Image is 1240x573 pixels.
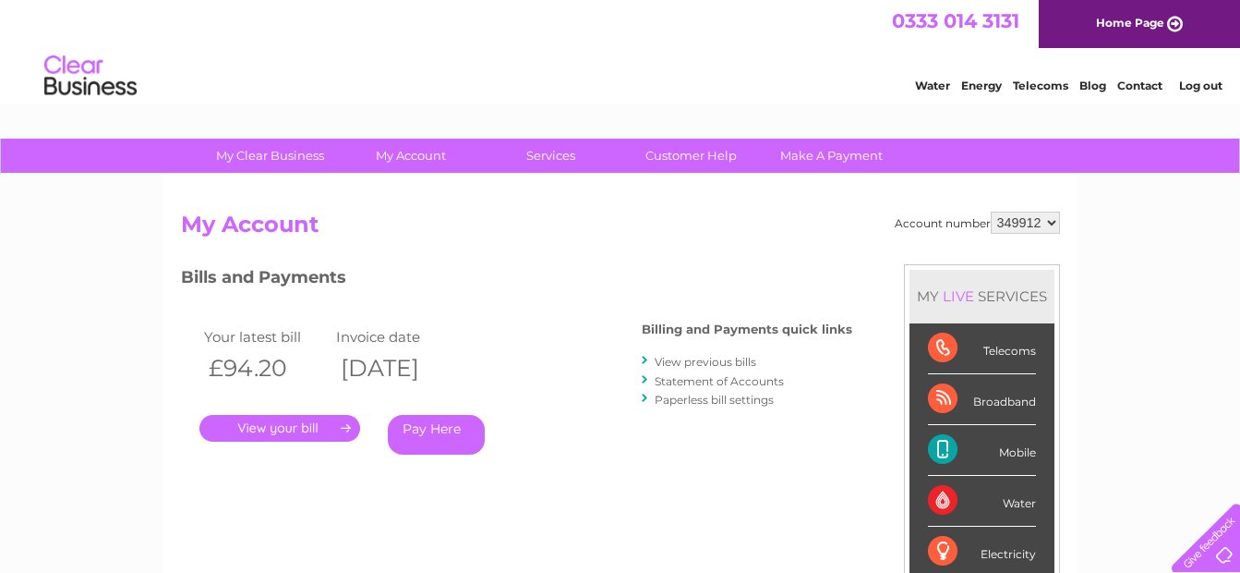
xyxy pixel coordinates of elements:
a: Services [475,139,627,173]
div: Clear Business is a trading name of Verastar Limited (registered in [GEOGRAPHIC_DATA] No. 3667643... [185,10,1057,90]
th: £94.20 [199,349,332,387]
a: View previous bills [655,355,756,369]
a: Energy [961,79,1002,92]
a: Customer Help [615,139,767,173]
div: Account number [895,212,1060,234]
a: Pay Here [388,415,485,455]
h2: My Account [181,212,1060,247]
h4: Billing and Payments quick links [642,323,852,336]
a: Water [915,79,950,92]
th: [DATE] [331,349,464,387]
td: Invoice date [331,324,464,349]
a: Paperless bill settings [655,393,774,407]
div: Water [928,476,1036,527]
a: . [199,415,360,442]
td: Your latest bill [199,324,332,349]
h3: Bills and Payments [181,264,852,297]
a: Log out [1179,79,1222,92]
div: Broadband [928,374,1036,425]
div: Telecoms [928,323,1036,374]
a: 0333 014 3131 [892,9,1019,32]
a: Contact [1117,79,1162,92]
a: Make A Payment [755,139,908,173]
a: My Clear Business [194,139,346,173]
a: My Account [334,139,487,173]
div: MY SERVICES [909,270,1054,323]
a: Telecoms [1013,79,1068,92]
div: Mobile [928,425,1036,476]
a: Statement of Accounts [655,374,784,388]
div: LIVE [939,287,978,305]
a: Blog [1079,79,1106,92]
img: logo.png [43,48,138,104]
